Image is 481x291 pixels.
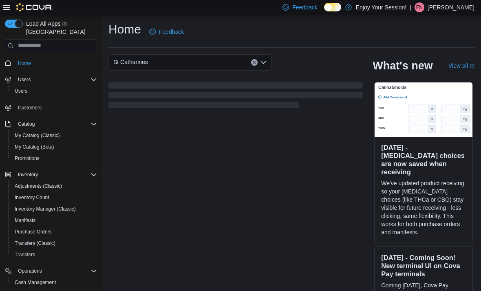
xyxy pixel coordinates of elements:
button: Cash Management [8,277,100,288]
span: Transfers [11,250,97,260]
button: Home [2,57,100,69]
button: Inventory Count [8,192,100,203]
a: Users [11,86,31,96]
button: Customers [2,102,100,113]
span: Customers [15,102,97,113]
a: Inventory Manager (Classic) [11,204,79,214]
h3: [DATE] - Coming Soon! New terminal UI on Cova Pay terminals [381,253,466,278]
button: Users [2,74,100,85]
button: Inventory [15,170,41,180]
a: Transfers (Classic) [11,238,59,248]
button: Manifests [8,215,100,226]
div: Fabio Nocita [415,2,424,12]
span: Manifests [11,215,97,225]
h2: What's new [373,59,432,72]
a: View allExternal link [448,62,474,69]
a: My Catalog (Beta) [11,142,57,152]
span: Catalog [18,121,35,127]
span: Transfers (Classic) [15,240,55,247]
span: Promotions [15,155,40,162]
span: Transfers [15,251,35,258]
span: Cash Management [11,278,97,287]
span: My Catalog (Classic) [15,132,60,139]
span: My Catalog (Beta) [11,142,97,152]
span: Feedback [292,3,317,11]
span: FN [416,2,423,12]
span: Users [11,86,97,96]
span: Transfers (Classic) [11,238,97,248]
button: Clear input [251,59,258,66]
span: Feedback [159,28,184,36]
button: Adjustments (Classic) [8,180,100,192]
span: Catalog [15,119,97,129]
p: We've updated product receiving so your [MEDICAL_DATA] choices (like THCa or CBG) stay visible fo... [381,179,466,236]
a: Purchase Orders [11,227,55,237]
span: Users [15,75,97,84]
span: Manifests [15,217,35,224]
span: Operations [18,268,42,274]
span: Operations [15,266,97,276]
a: Adjustments (Classic) [11,181,65,191]
span: Inventory Count [11,193,97,202]
a: Transfers [11,250,38,260]
img: Cova [16,3,53,11]
span: Customers [18,104,42,111]
button: Catalog [15,119,38,129]
span: Purchase Orders [11,227,97,237]
button: Users [15,75,34,84]
span: Adjustments (Classic) [15,183,62,189]
span: Home [18,60,31,67]
button: Transfers [8,249,100,260]
span: Users [15,88,27,94]
button: Catalog [2,118,100,130]
a: Customers [15,103,45,113]
a: Manifests [11,215,39,225]
span: Inventory Manager (Classic) [11,204,97,214]
svg: External link [470,64,474,69]
span: St Catharines [113,57,148,67]
button: Operations [15,266,45,276]
button: Transfers (Classic) [8,238,100,249]
button: Open list of options [260,59,267,66]
p: Enjoy Your Session! [356,2,407,12]
span: Home [15,58,97,68]
h1: Home [108,21,141,38]
h3: [DATE] - [MEDICAL_DATA] choices are now saved when receiving [381,143,466,176]
span: Adjustments (Classic) [11,181,97,191]
a: My Catalog (Classic) [11,131,63,140]
p: | [410,2,411,12]
button: Operations [2,265,100,277]
a: Feedback [146,24,187,40]
a: Promotions [11,153,43,163]
button: Purchase Orders [8,226,100,238]
span: Users [18,76,31,83]
span: Load All Apps in [GEOGRAPHIC_DATA] [23,20,97,36]
p: [PERSON_NAME] [428,2,474,12]
a: Cash Management [11,278,59,287]
span: My Catalog (Classic) [11,131,97,140]
a: Home [15,58,34,68]
span: Inventory [15,170,97,180]
span: Promotions [11,153,97,163]
span: Inventory Manager (Classic) [15,206,76,212]
span: Inventory [18,171,38,178]
button: Inventory Manager (Classic) [8,203,100,215]
button: My Catalog (Classic) [8,130,100,141]
button: Promotions [8,153,100,164]
span: Cash Management [15,279,56,286]
span: Purchase Orders [15,229,52,235]
span: My Catalog (Beta) [15,144,54,150]
button: Users [8,85,100,97]
a: Inventory Count [11,193,53,202]
button: Inventory [2,169,100,180]
span: Loading [108,84,363,110]
input: Dark Mode [324,3,341,11]
span: Inventory Count [15,194,49,201]
button: My Catalog (Beta) [8,141,100,153]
